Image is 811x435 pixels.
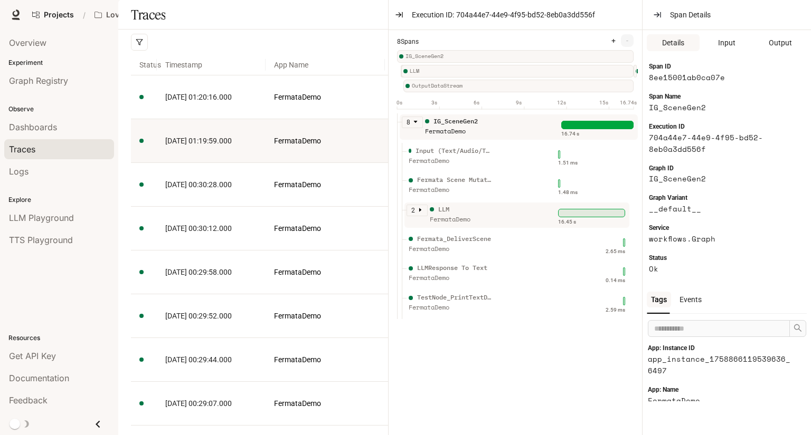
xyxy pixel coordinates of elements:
span: Output [769,37,792,49]
a: FermataDemo [274,354,376,365]
div: Fermata_DeliverScene [417,234,491,244]
span: [DATE] 01:20:16.000 [165,93,232,101]
button: Open workspace menu [90,4,175,25]
div: Events [675,292,706,307]
div: Input (Text/Audio/Trigger/Action) [401,65,404,78]
div: Fermata Scene Mutation FermataDemo [407,175,493,201]
a: [DATE] 00:30:28.000 [165,179,257,190]
div: 16.45 s [558,218,576,226]
article: FermataDemo [648,395,794,407]
a: FermataDemo [274,135,376,147]
div: IG_SceneGen2 [397,50,634,63]
button: Input [701,34,753,51]
text: 6s [474,100,479,105]
span: Span Details [670,9,711,21]
span: Execution ID [649,122,685,132]
article: 2 [411,206,415,216]
div: TestNode_PrintTextData [634,65,637,78]
span: [DATE] 00:29:58.000 [165,268,232,276]
span: [DATE] 00:29:07.000 [165,399,232,408]
a: FermataDemo [274,398,376,409]
span: App: Name [648,385,678,395]
div: 2.59 ms [606,306,625,314]
span: caret-down [413,119,418,124]
button: Execution ID:704a44e7-44e9-4f95-bd52-8eb0a3dd556f [408,6,612,23]
span: [DATE] 01:19:59.000 [165,137,232,145]
div: TestNode_PrintTextData FermataDemo [407,293,493,319]
div: LLMResponse To Text FermataDemo [407,263,493,289]
a: Go to projects [27,4,79,25]
div: 1.48 ms [558,188,578,197]
span: search [794,324,802,332]
span: Timestamp [157,51,265,79]
span: caret-right [418,207,423,212]
div: FermataDemo [409,273,493,283]
span: [DATE] 00:30:12.000 [165,224,232,233]
span: Graph ID [649,163,674,173]
button: Details [647,34,700,51]
a: FermataDemo [274,91,376,103]
article: Ok [649,263,792,275]
div: Input (Text/Audio/Trigger/Action) FermataDemo [407,146,493,172]
text: 15s [599,100,608,105]
span: 8 Spans [397,37,419,47]
div: FermataDemo [409,185,493,195]
h1: Traces [131,4,165,25]
span: Projects [44,11,74,20]
div: Fermata Scene Mutation [417,175,494,185]
a: [DATE] 00:29:07.000 [165,398,257,409]
div: LLM [401,65,634,78]
span: OutputDataStream [412,82,634,90]
div: IG_SceneGen2 [433,117,478,127]
button: Output [754,34,807,51]
a: [DATE] 00:30:12.000 [165,223,257,234]
span: Span ID [649,62,671,72]
a: [DATE] 00:29:52.000 [165,310,257,322]
div: TestNode_PrintTextData [417,293,494,303]
a: FermataDemo [274,179,376,190]
span: Graph Variant [649,193,687,203]
div: FermataDemo [409,156,493,166]
div: 1.51 ms [558,159,578,167]
text: 9s [516,100,522,105]
div: FermataDemo [430,215,514,225]
span: App Name [266,51,385,79]
span: Status [649,253,667,263]
div: / [79,9,90,21]
a: [DATE] 01:19:59.000 [165,135,257,147]
article: 704a44e7-44e9-4f95-bd52-8eb0a3dd556f [649,132,792,155]
div: FermataDemo [409,244,493,254]
span: + [611,37,616,44]
span: 704a44e7-44e9-4f95-bd52-8eb0a3dd556f [456,9,595,21]
div: LLMResponse To Text [417,263,487,273]
span: Details [662,37,684,49]
div: 16.74 s [561,130,579,138]
a: FermataDemo [274,310,376,322]
span: Span Name [649,92,681,102]
a: FermataDemo [274,266,376,278]
div: LLM FermataDemo [428,205,514,231]
text: 16.74s [620,100,637,105]
span: Execution ID [385,51,464,79]
span: Execution ID: [412,9,454,21]
button: - [621,34,634,47]
div: LLM [438,205,449,215]
span: Service [649,223,669,233]
article: app_instance_1758866119539636_6497 [648,353,794,376]
span: [DATE] 00:30:28.000 [165,180,232,189]
span: [DATE] 00:29:52.000 [165,312,232,320]
span: [DATE] 00:29:44.000 [165,355,232,364]
a: [DATE] 01:20:16.000 [165,91,257,103]
text: 12s [557,100,566,105]
a: [DATE] 00:29:58.000 [165,266,257,278]
div: 0.14 ms [606,276,625,285]
article: 8ee15001ab0ca07e [649,72,792,83]
div: Input (Text/Audio/Trigger/Action) [416,146,493,156]
div: 2.65 ms [606,247,625,256]
a: FermataDemo [274,223,376,234]
text: 0s [397,100,402,105]
span: Input [718,37,735,49]
div: Fermata_DeliverScene FermataDemo [407,234,493,260]
a: [DATE] 00:29:44.000 [165,354,257,365]
span: IG_SceneGen2 [405,52,634,61]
